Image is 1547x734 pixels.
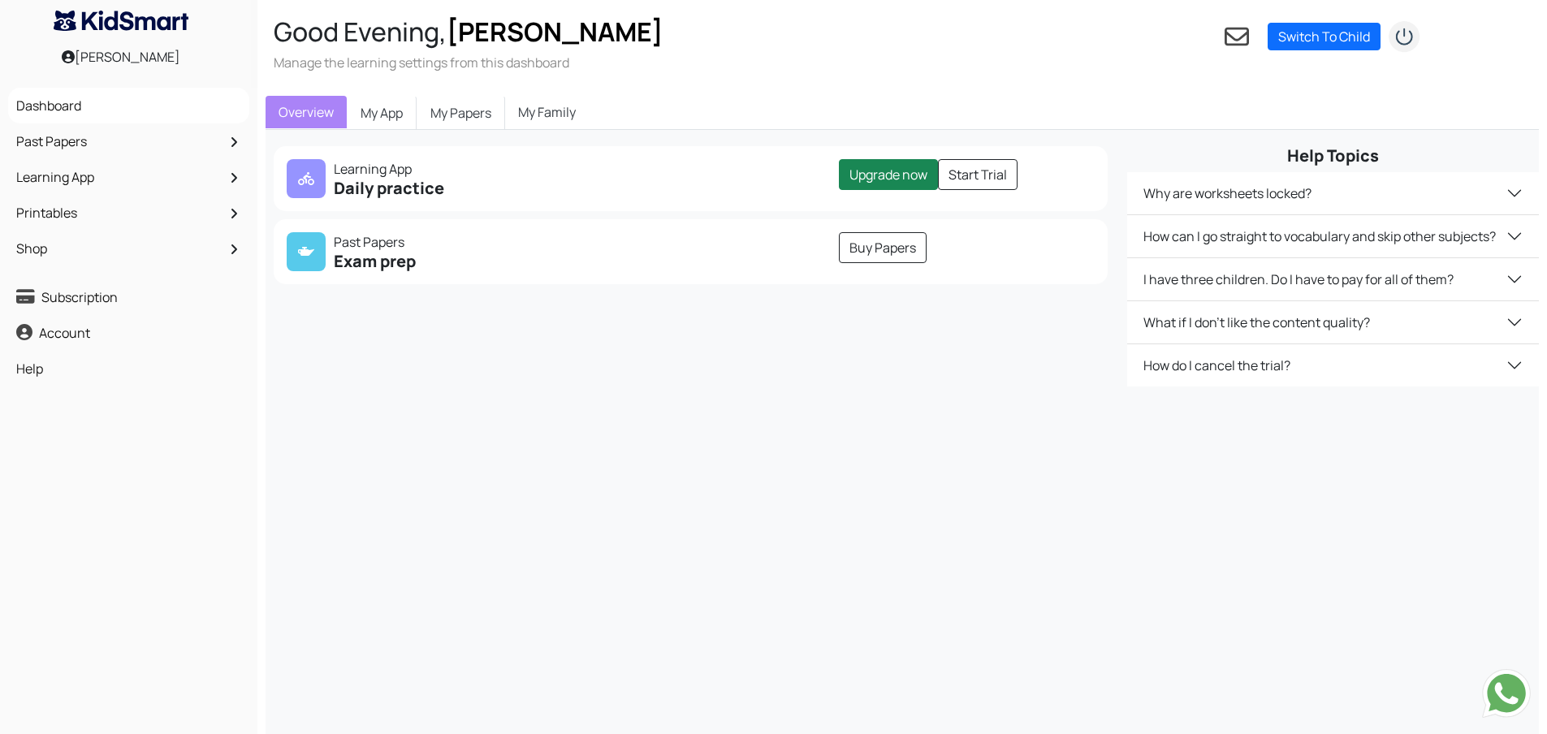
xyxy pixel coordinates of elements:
[274,16,663,47] h2: Good Evening,
[839,232,927,263] a: Buy Papers
[274,54,663,71] h3: Manage the learning settings from this dashboard
[1482,669,1531,718] img: Send whatsapp message to +442080035976
[12,283,245,311] a: Subscription
[938,159,1018,190] a: Start Trial
[839,159,938,190] a: Upgrade now
[287,252,681,271] h5: Exam prep
[287,232,681,252] p: Past Papers
[12,199,245,227] a: Printables
[1268,23,1381,50] a: Switch To Child
[12,127,245,155] a: Past Papers
[12,163,245,191] a: Learning App
[1127,172,1538,214] button: Why are worksheets locked?
[1127,146,1538,166] h5: Help Topics
[1127,344,1538,386] button: How do I cancel the trial?
[505,96,589,128] a: My Family
[1127,258,1538,300] button: I have three children. Do I have to pay for all of them?
[1388,20,1420,53] img: logout2.png
[1127,215,1538,257] button: How can I go straight to vocabulary and skip other subjects?
[287,179,681,198] h5: Daily practice
[287,159,681,179] p: Learning App
[266,96,347,128] a: Overview
[447,14,663,50] span: [PERSON_NAME]
[12,92,245,119] a: Dashboard
[54,11,188,31] img: KidSmart logo
[12,319,245,347] a: Account
[12,355,245,382] a: Help
[12,235,245,262] a: Shop
[1127,301,1538,343] button: What if I don't like the content quality?
[417,96,505,130] a: My Papers
[347,96,417,130] a: My App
